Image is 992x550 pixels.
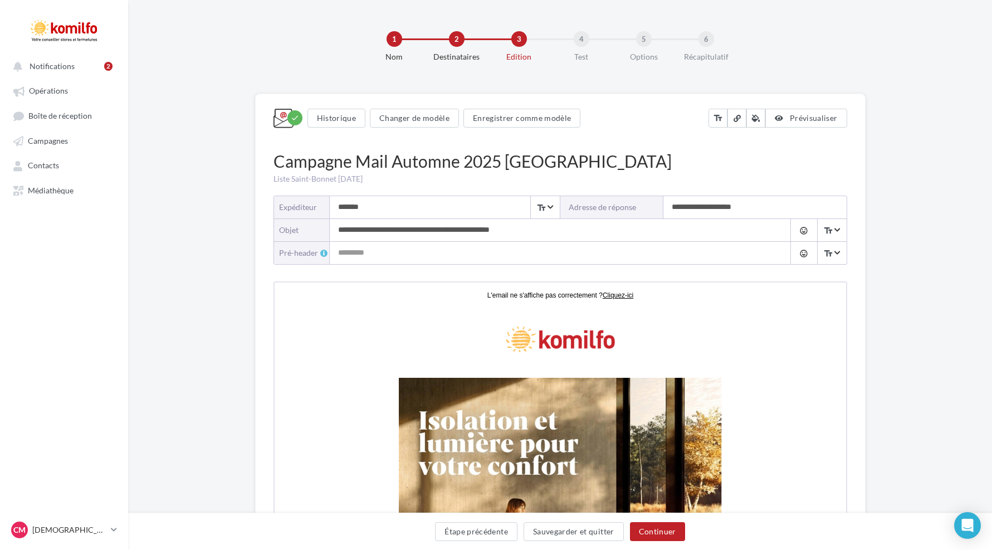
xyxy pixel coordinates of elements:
[279,247,330,259] div: Pré-header
[30,61,75,71] span: Notifications
[823,225,833,236] i: text_fields
[790,219,817,241] button: tag_faces
[536,202,546,213] i: text_fields
[370,109,459,128] button: Changer de modèle
[359,51,430,62] div: Nom
[328,8,359,17] a: Cliquez-ici
[954,512,981,539] div: Open Intercom Messenger
[421,51,492,62] div: Destinataires
[790,113,838,123] span: Prévisualiser
[28,111,92,120] span: Boîte de réception
[463,109,580,128] button: Enregistrer comme modèle
[28,186,74,195] span: Médiathèque
[125,497,447,514] p: 👉 Rendez-vous en magasin pour en profiter ou contactez-nous au XX.XX.XX.XX.XX pour plus d'informa...
[698,31,714,47] div: 6
[104,62,113,71] div: 2
[273,149,847,173] div: Campagne Mail Automne 2025 [GEOGRAPHIC_DATA]
[630,522,685,541] button: Continuer
[511,31,527,47] div: 3
[765,109,847,128] button: Prévisualiser
[608,51,680,62] div: Options
[671,51,742,62] div: Récapitulatif
[636,31,652,47] div: 5
[9,519,119,541] a: CM [DEMOGRAPHIC_DATA][PERSON_NAME]
[7,155,121,175] a: Contacts
[7,180,121,200] a: Médiathèque
[435,522,517,541] button: Étape précédente
[328,9,359,17] u: Cliquez-ici
[124,95,447,418] img: Design_sans_titre_1.jpg
[790,242,817,264] button: tag_faces
[291,114,299,122] i: check
[307,109,366,128] button: Historique
[560,196,663,218] label: Adresse de réponse
[213,9,328,17] span: L'email ne s'affiche pas correctement ?
[134,447,278,455] strong: Un automne tout en confort avec Komilfo.
[355,455,404,464] strong: automne 2025
[279,202,321,213] div: Expéditeur
[530,196,559,218] span: Select box activate
[7,56,117,76] button: Notifications 2
[546,51,617,62] div: Test
[574,31,589,47] div: 4
[28,161,59,171] span: Contacts
[708,109,727,128] button: text_fields
[125,455,404,464] strong: Toute l’équipe est à vos côtés pour vos projets d’aménagement cet
[7,130,121,150] a: Campagnes
[125,472,430,489] strong: Bénéficiez jusqu'à - 15% de remise sur tous nos produits du [DATE] au [DATE]. Une offre exclusive...
[483,51,555,62] div: Edition
[817,242,846,264] span: Select box activate
[823,248,833,259] i: text_fields
[125,522,447,530] p: Nous avons hâte de vous accueillir et de vous accompagner dans vos projets !
[29,86,68,96] span: Opérations
[799,249,808,258] i: tag_faces
[387,31,402,47] div: 1
[7,80,121,100] a: Opérations
[817,219,846,241] span: Select box activate
[32,524,106,536] p: [DEMOGRAPHIC_DATA][PERSON_NAME]
[125,472,447,489] p: 🏡
[125,530,447,539] p: À très bientôt,
[7,105,121,126] a: Boîte de réception
[279,225,321,236] div: objet
[287,110,302,125] div: Modifications enregistrées
[125,430,192,439] strong: Madame, Monsieur,
[713,113,723,124] i: text_fields
[273,173,847,184] div: Liste Saint-Bonnet [DATE]
[13,524,26,536] span: CM
[125,447,447,464] p: 🍁
[799,226,808,235] i: tag_faces
[216,28,355,84] img: Design_sans_titre_40.png
[28,136,68,145] span: Campagnes
[524,522,624,541] button: Sauvegarder et quitter
[449,31,465,47] div: 2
